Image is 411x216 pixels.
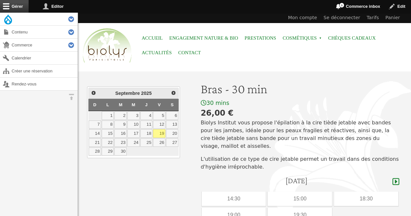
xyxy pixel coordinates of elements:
h4: [DATE] [286,176,307,185]
img: Accueil [81,27,133,64]
div: 18:30 [334,192,398,206]
a: 17 [127,129,140,138]
a: Chèques cadeaux [328,31,376,45]
a: 24 [127,138,140,147]
div: 30 mins [201,99,399,107]
a: 2 [114,111,127,120]
div: 14:30 [202,192,266,206]
a: 18 [140,129,153,138]
a: 13 [166,121,178,129]
h1: Bras - 30 min [201,81,399,97]
a: Précédent [89,89,98,97]
a: 4 [140,111,153,120]
div: 26,00 € [201,107,399,119]
a: 10 [127,121,140,129]
a: 30 [114,147,127,156]
a: 14 [89,129,101,138]
a: Prestations [245,31,276,45]
a: 9 [114,121,127,129]
a: 29 [102,147,114,156]
a: 12 [153,121,165,129]
a: Panier [382,13,403,23]
a: 16 [114,129,127,138]
header: Entête du site [78,13,411,68]
a: Suivant [169,89,177,97]
a: 3 [127,111,140,120]
span: 1 [339,3,344,8]
a: 11 [140,121,153,129]
a: 15 [102,129,114,138]
span: 2025 [141,91,152,96]
span: Suivant [171,90,176,95]
span: » [319,37,322,40]
a: 1 [102,111,114,120]
a: Se déconnecter [320,13,364,23]
a: 19 [153,129,165,138]
div: 15:00 [268,192,332,206]
a: Actualités [142,45,172,60]
span: Mardi [119,102,122,107]
a: 22 [102,138,114,147]
span: Précédent [91,90,96,95]
p: Biolys Institut vous propose l'épilation à la cire tiède jetable avec bandes pour les jambes, idé... [201,119,399,150]
a: Tarifs [364,13,382,23]
span: Mercredi [132,102,135,107]
span: Samedi [171,102,174,107]
a: 8 [102,121,114,129]
span: Lundi [106,102,109,107]
span: Dimanche [93,102,96,107]
a: Mon compte [285,13,320,23]
a: 27 [166,138,178,147]
a: 7 [89,121,101,129]
p: L'utilisation de ce type de cire jetable permet un travail dans des conditions d'hygiène irréproc... [201,155,399,171]
a: 5 [153,111,165,120]
a: 21 [89,138,101,147]
span: Septembre [115,91,140,96]
a: 20 [166,129,178,138]
a: 28 [89,147,101,156]
a: Accueil [142,31,163,45]
a: 26 [153,138,165,147]
span: Jeudi [145,102,148,107]
span: Vendredi [158,102,161,107]
a: 6 [166,111,178,120]
a: Contact [178,45,201,60]
span: Cosmétiques [283,31,322,45]
a: 23 [114,138,127,147]
button: Orientation horizontale [65,91,78,103]
a: Engagement Nature & Bio [169,31,238,45]
a: 25 [140,138,153,147]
